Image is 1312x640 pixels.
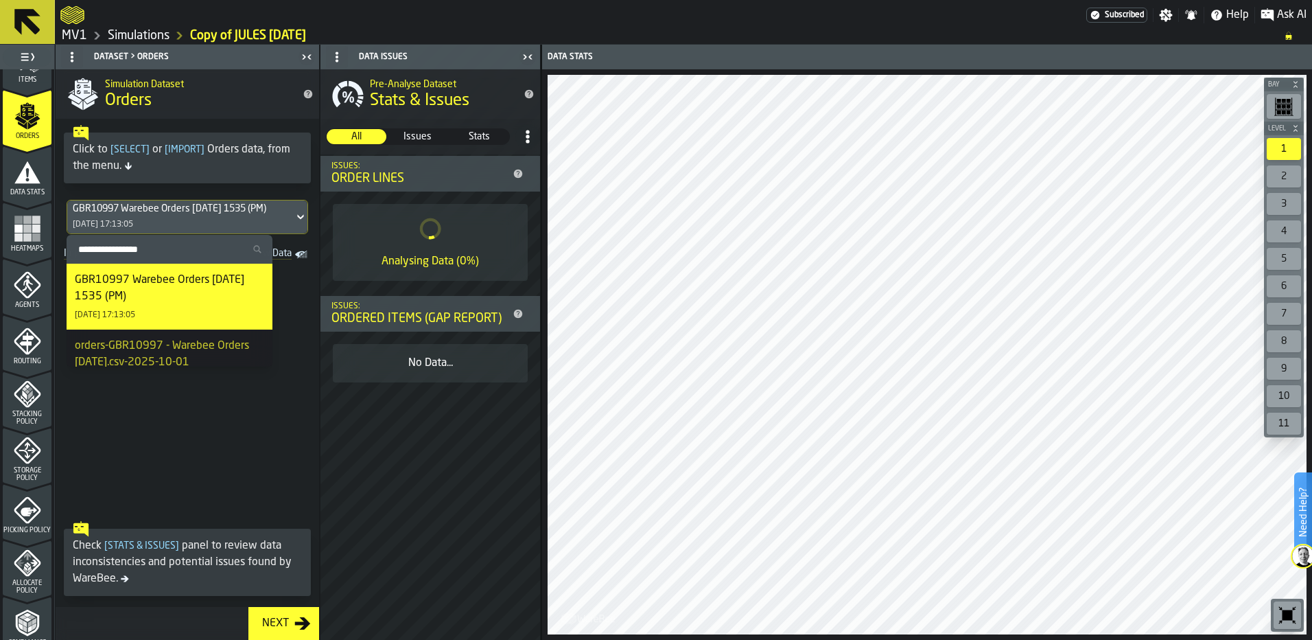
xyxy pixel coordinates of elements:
div: button-toolbar-undefined [1264,382,1304,410]
span: Stats & Issues [102,541,182,551]
span: Routing [3,358,51,365]
label: button-toggle-Settings [1153,8,1178,22]
label: button-toggle-Toggle Full Menu [3,47,51,67]
span: Data Stats [3,189,51,196]
label: Need Help? [1296,474,1311,551]
div: button-toolbar-undefined [1264,245,1304,273]
div: Data Issues [323,46,518,68]
label: button-switch-multi-Stats [449,128,510,145]
div: button-toolbar-undefined [1264,163,1304,190]
div: Data Stats [545,52,928,62]
div: 9 [1267,358,1301,380]
span: Ask AI [1277,7,1307,23]
a: link-to-/wh/i/3ccf57d1-1e0c-4a81-a3bb-c2011c5f0d50 [62,28,87,43]
label: button-switch-multi-Issues [387,128,448,145]
div: Next [257,615,294,632]
span: Select [108,145,152,155]
div: button-toolbar-undefined [1264,300,1304,328]
div: button-toolbar-undefined [1264,218,1304,245]
li: menu Items [3,34,51,89]
div: button-toolbar-undefined [1264,91,1304,122]
li: menu Heatmaps [3,203,51,258]
li: dropdown-item [67,264,272,330]
span: Agents [3,301,51,309]
label: button-toggle-Notifications [1179,8,1204,22]
div: Order Lines [331,171,507,186]
div: button-toolbar-undefined [1264,410,1304,437]
div: 11 [1267,413,1301,435]
span: Import [162,145,207,155]
div: button-toolbar-undefined [1264,135,1304,163]
li: menu Picking Policy [3,484,51,539]
span: ] [201,145,204,155]
div: 8 [1267,330,1301,352]
div: [DATE] 17:13:05 [75,310,135,320]
span: Stacking Policy [3,411,51,426]
li: menu Orders [3,90,51,145]
span: Orders [105,90,152,112]
div: button-toolbar-undefined [1264,355,1304,382]
div: No Data... [344,355,517,372]
div: button-toolbar-undefined [1264,328,1304,355]
span: Bay [1265,81,1289,89]
li: menu Stacking Policy [3,372,51,426]
label: button-toggle-Close me [518,49,537,65]
li: menu Storage Policy [3,428,51,483]
span: Subscribed [1105,10,1144,20]
div: title-Orders [56,69,319,119]
span: [ [165,145,168,155]
div: Dataset > Orders [58,46,297,68]
div: button-toolbar-undefined [1264,190,1304,218]
a: link-to-/wh/i/3ccf57d1-1e0c-4a81-a3bb-c2011c5f0d50/settings/billing [1086,8,1147,23]
div: DropdownMenuValue-a42180ad-93a6-4d71-acab-b638451d3b31[DATE] 17:13:05 [67,200,308,234]
span: Issues [388,130,447,144]
span: ] [176,541,179,551]
div: Ordered Items (Gap Report) [331,311,507,326]
span: Storage Policy [3,467,51,482]
h2: Sub Title [370,76,513,90]
div: Check panel to review data inconsistencies and potential issues found by WareBee. [73,538,302,587]
div: thumb [327,129,386,144]
span: Picking Policy [3,527,51,534]
div: thumb [449,129,509,144]
span: Level [1265,125,1289,133]
div: button-toolbar-undefined [1271,599,1304,632]
div: Menu Subscription [1086,8,1147,23]
button: button- [1264,78,1304,91]
a: logo-header [60,3,84,27]
li: menu Agents [3,259,51,314]
span: All [327,130,386,144]
div: thumb [388,129,447,144]
li: menu Routing [3,315,51,370]
div: 4 [1267,220,1301,242]
span: Help [1226,7,1249,23]
li: menu Allocate Policy [3,540,51,595]
li: dropdown-item [67,330,272,396]
label: button-toggle-Close me [297,49,316,65]
span: Orders [3,133,51,140]
span: Stats & Issues [370,90,469,112]
span: Items [3,76,51,84]
span: ] [146,145,150,155]
span: [ [104,541,108,551]
a: logo-header [550,604,628,632]
div: Click to or Orders data, from the menu. [73,141,302,174]
div: title-Stats & Issues [320,69,540,119]
div: Issues: [331,301,507,311]
div: 5 [1267,248,1301,270]
label: button-toggle-Ask AI [1255,7,1312,23]
div: orders-GBR10997 - Warebee Orders [DATE].csv-2025-10-01 [75,338,264,371]
a: link-to-/wh/i/3ccf57d1-1e0c-4a81-a3bb-c2011c5f0d50/import/orders/ [58,245,123,264]
div: 7 [1267,303,1301,325]
svg: Reset zoom and position [1276,604,1298,626]
label: button-switch-multi-All [326,128,387,145]
a: link-to-/wh/i/3ccf57d1-1e0c-4a81-a3bb-c2011c5f0d50 [108,28,169,43]
a: link-to-/wh/i/3ccf57d1-1e0c-4a81-a3bb-c2011c5f0d50/simulations/47bf1d5a-5bc7-4e48-bf75-38db527337fd [190,28,306,43]
span: Heatmaps [3,245,51,253]
div: [DATE] 17:13:05 [73,220,133,229]
div: Analysing Data (0%) [382,253,479,270]
div: 2 [1267,165,1301,187]
header: Data Stats [542,45,1312,69]
button: button-Next [248,607,319,640]
div: GBR10997 Warebee Orders [DATE] 1535 (PM) [75,272,264,305]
